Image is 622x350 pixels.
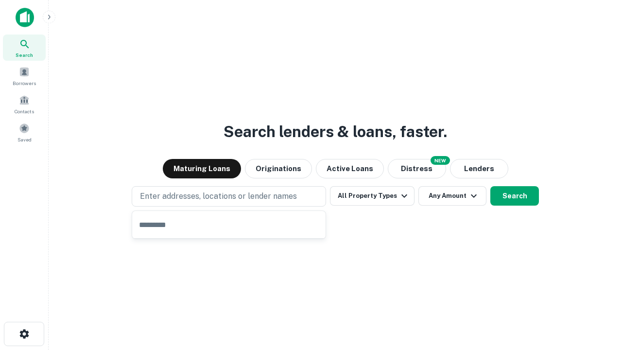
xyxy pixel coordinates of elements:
div: NEW [431,156,450,165]
button: All Property Types [330,186,415,206]
span: Borrowers [13,79,36,87]
button: Any Amount [418,186,486,206]
button: Originations [245,159,312,178]
a: Search [3,35,46,61]
a: Borrowers [3,63,46,89]
button: Search [490,186,539,206]
a: Saved [3,119,46,145]
button: Active Loans [316,159,384,178]
span: Search [16,51,33,59]
h3: Search lenders & loans, faster. [224,120,447,143]
img: capitalize-icon.png [16,8,34,27]
button: Enter addresses, locations or lender names [132,186,326,207]
button: Maturing Loans [163,159,241,178]
button: Lenders [450,159,508,178]
p: Enter addresses, locations or lender names [140,191,297,202]
button: Search distressed loans with lien and other non-mortgage details. [388,159,446,178]
span: Contacts [15,107,34,115]
iframe: Chat Widget [573,272,622,319]
a: Contacts [3,91,46,117]
span: Saved [17,136,32,143]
